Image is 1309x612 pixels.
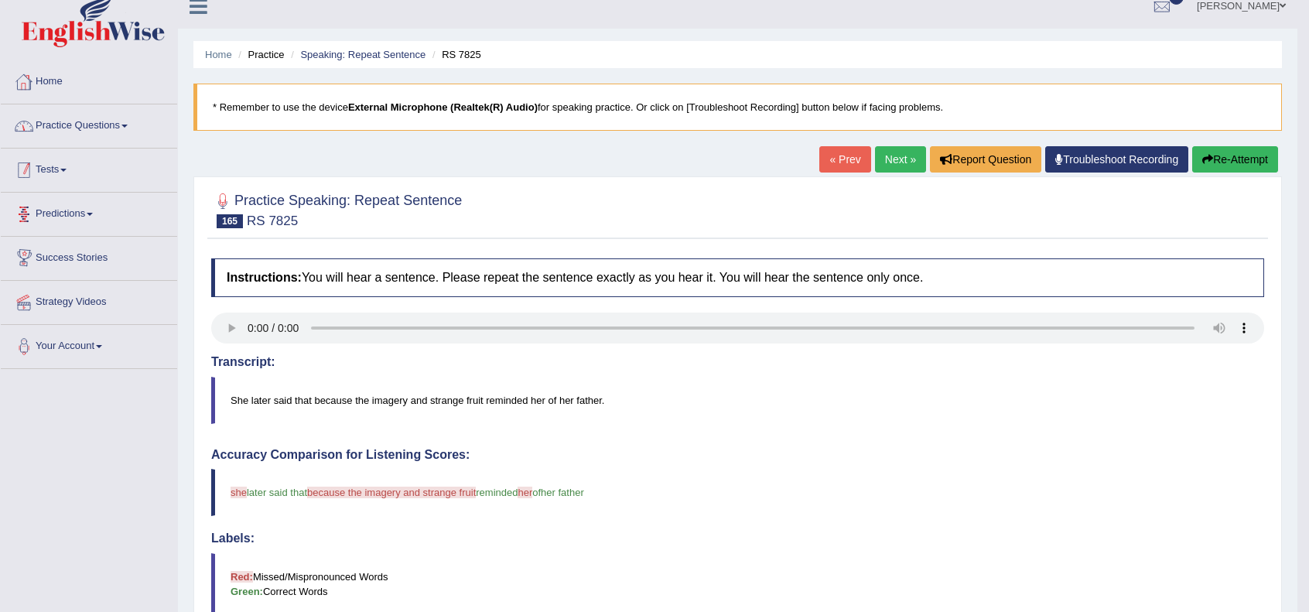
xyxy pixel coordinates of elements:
[532,487,541,498] span: of
[231,571,253,583] b: Red:
[211,258,1264,297] h4: You will hear a sentence. Please repeat the sentence exactly as you hear it. You will hear the se...
[875,146,926,173] a: Next »
[307,487,476,498] span: because the imagery and strange fruit
[211,190,462,228] h2: Practice Speaking: Repeat Sentence
[1,193,177,231] a: Predictions
[476,487,518,498] span: reminded
[211,532,1264,545] h4: Labels:
[227,271,302,284] b: Instructions:
[1,325,177,364] a: Your Account
[211,377,1264,424] blockquote: She later said that because the imagery and strange fruit reminded her of her father.
[247,487,307,498] span: later said that
[1,60,177,99] a: Home
[300,49,426,60] a: Speaking: Repeat Sentence
[1,149,177,187] a: Tests
[217,214,243,228] span: 165
[819,146,870,173] a: « Prev
[1045,146,1188,173] a: Troubleshoot Recording
[205,49,232,60] a: Home
[1192,146,1278,173] button: Re-Attempt
[1,237,177,275] a: Success Stories
[231,586,263,597] b: Green:
[518,487,532,498] span: her
[234,47,284,62] li: Practice
[1,281,177,320] a: Strategy Videos
[231,487,247,498] span: she
[211,355,1264,369] h4: Transcript:
[541,487,584,498] span: her father
[211,448,1264,462] h4: Accuracy Comparison for Listening Scores:
[930,146,1041,173] button: Report Question
[247,214,298,228] small: RS 7825
[1,104,177,143] a: Practice Questions
[429,47,481,62] li: RS 7825
[348,101,538,113] b: External Microphone (Realtek(R) Audio)
[193,84,1282,131] blockquote: * Remember to use the device for speaking practice. Or click on [Troubleshoot Recording] button b...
